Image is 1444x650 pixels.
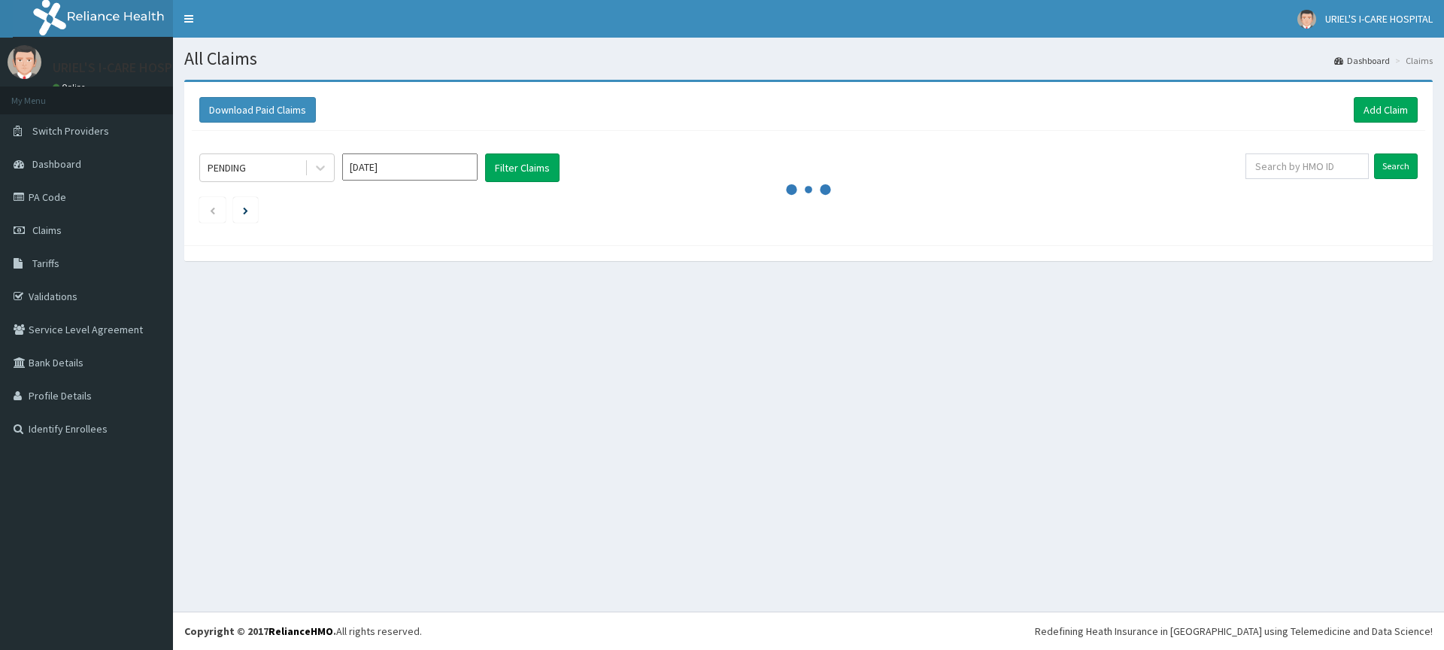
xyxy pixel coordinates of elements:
p: URIEL'S I-CARE HOSPITAL [53,61,198,74]
button: Download Paid Claims [199,97,316,123]
div: Redefining Heath Insurance in [GEOGRAPHIC_DATA] using Telemedicine and Data Science! [1035,624,1433,639]
a: RelianceHMO [268,624,333,638]
span: URIEL'S I-CARE HOSPITAL [1325,12,1433,26]
input: Select Month and Year [342,153,478,181]
img: User Image [1297,10,1316,29]
span: Tariffs [32,257,59,270]
span: Switch Providers [32,124,109,138]
div: PENDING [208,160,246,175]
button: Filter Claims [485,153,560,182]
li: Claims [1391,54,1433,67]
a: Online [53,82,89,93]
span: Dashboard [32,157,81,171]
strong: Copyright © 2017 . [184,624,336,638]
svg: audio-loading [786,167,831,212]
footer: All rights reserved. [173,612,1444,650]
span: Claims [32,223,62,237]
a: Previous page [209,203,216,217]
a: Next page [243,203,248,217]
a: Dashboard [1334,54,1390,67]
img: User Image [8,45,41,79]
a: Add Claim [1354,97,1418,123]
h1: All Claims [184,49,1433,68]
input: Search by HMO ID [1245,153,1369,179]
input: Search [1374,153,1418,179]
